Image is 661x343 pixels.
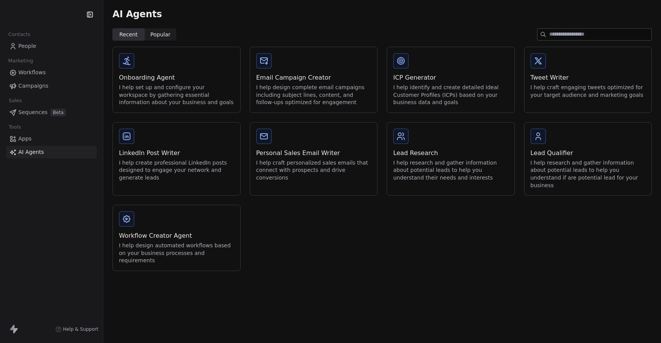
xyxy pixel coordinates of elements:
span: AI Agents [18,148,44,156]
div: Onboarding Agent [119,73,234,82]
a: Help & Support [55,326,98,332]
a: People [6,40,97,52]
div: I help set up and configure your workspace by gathering essential information about your business... [119,84,234,106]
div: Workflow Creator Agent [119,231,234,240]
div: I help research and gather information about potential leads to help you understand if are potent... [531,159,646,189]
span: Sales [5,95,25,106]
div: LinkedIn Post Writer [119,149,234,158]
div: I help create professional LinkedIn posts designed to engage your network and generate leads [119,159,234,182]
span: AI Agents [112,8,162,20]
span: Campaigns [18,82,48,90]
div: Lead Qualifier [531,149,646,158]
span: Sequences [18,108,47,116]
span: Workflows [18,69,46,77]
a: SequencesBeta [6,106,97,119]
span: Beta [50,109,66,116]
div: I help design automated workflows based on your business processes and requirements [119,242,234,265]
a: Campaigns [6,80,97,92]
div: I help identify and create detailed Ideal Customer Profiles (ICPs) based on your business data an... [393,84,508,106]
div: Lead Research [393,149,508,158]
span: Marketing [5,55,36,67]
span: People [18,42,36,50]
span: Contacts [5,29,34,40]
a: AI Agents [6,146,97,158]
div: Tweet Writer [531,73,646,82]
a: Workflows [6,66,97,79]
div: Personal Sales Email Writer [256,149,371,158]
span: Popular [150,31,171,39]
span: Help & Support [63,326,98,332]
div: ICP Generator [393,73,508,82]
span: Apps [18,135,32,143]
div: I help craft engaging tweets optimized for your target audience and marketing goals [531,84,646,99]
div: Email Campaign Creator [256,73,371,82]
div: I help craft personalized sales emails that connect with prospects and drive conversions [256,159,371,182]
a: Apps [6,132,97,145]
div: I help research and gather information about potential leads to help you understand their needs a... [393,159,508,182]
div: I help design complete email campaigns including subject lines, content, and follow-ups optimized... [256,84,371,106]
span: Tools [5,121,24,133]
